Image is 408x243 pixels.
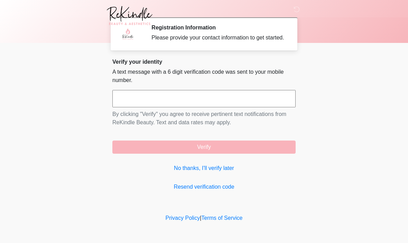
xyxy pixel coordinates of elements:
p: A text message with a 6 digit verification code was sent to your mobile number. [112,68,296,84]
a: | [200,215,201,221]
a: Resend verification code [112,183,296,191]
a: No thanks, I'll verify later [112,164,296,172]
img: Agent Avatar [118,24,138,45]
a: Terms of Service [201,215,242,221]
div: Please provide your contact information to get started. [151,34,285,42]
p: By clicking "Verify" you agree to receive pertinent text notifications from ReKindle Beauty. Text... [112,110,296,127]
h2: Verify your identity [112,58,296,65]
a: Privacy Policy [166,215,200,221]
img: ReKindle Beauty Logo [105,5,154,26]
button: Verify [112,141,296,154]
